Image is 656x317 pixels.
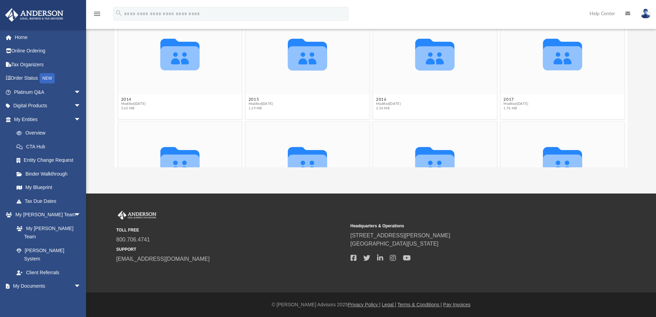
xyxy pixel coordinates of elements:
[249,97,273,102] button: 2015
[121,97,146,102] button: 2014
[351,241,439,247] a: [GEOGRAPHIC_DATA][US_STATE]
[74,208,88,222] span: arrow_drop_down
[116,227,346,233] small: TOLL FREE
[5,58,91,71] a: Tax Organizers
[397,302,442,307] a: Terms & Conditions |
[5,208,88,222] a: My [PERSON_NAME] Teamarrow_drop_down
[10,140,91,153] a: CTA Hub
[348,302,381,307] a: Privacy Policy |
[116,237,150,242] a: 800.706.4741
[10,293,84,307] a: Box
[116,256,210,262] a: [EMAIL_ADDRESS][DOMAIN_NAME]
[74,85,88,99] span: arrow_drop_down
[5,30,91,44] a: Home
[74,112,88,127] span: arrow_drop_down
[10,221,84,244] a: My [PERSON_NAME] Team
[376,97,401,102] button: 2016
[249,106,273,111] span: 1.29 MB
[376,102,401,106] span: Modified [DATE]
[86,301,656,308] div: © [PERSON_NAME] Advisors 2025
[249,102,273,106] span: Modified [DATE]
[503,97,528,102] button: 2017
[503,102,528,106] span: Modified [DATE]
[5,85,91,99] a: Platinum Q&Aarrow_drop_down
[351,223,580,229] small: Headquarters & Operations
[376,106,401,111] span: 2.54 MB
[40,73,55,83] div: NEW
[121,102,146,106] span: Modified [DATE]
[10,244,88,266] a: [PERSON_NAME] System
[10,181,88,195] a: My Blueprint
[74,279,88,294] span: arrow_drop_down
[10,266,88,279] a: Client Referrals
[116,246,346,252] small: SUPPORT
[121,106,146,111] span: 5.65 MB
[3,8,65,22] img: Anderson Advisors Platinum Portal
[10,153,91,167] a: Entity Change Request
[5,99,91,113] a: Digital Productsarrow_drop_down
[10,167,91,181] a: Binder Walkthrough
[503,106,528,111] span: 1.76 MB
[93,10,101,18] i: menu
[74,99,88,113] span: arrow_drop_down
[115,9,123,17] i: search
[5,71,91,86] a: Order StatusNEW
[5,279,88,293] a: My Documentsarrow_drop_down
[382,302,396,307] a: Legal |
[351,232,450,238] a: [STREET_ADDRESS][PERSON_NAME]
[443,302,470,307] a: Pay Invoices
[116,211,158,220] img: Anderson Advisors Platinum Portal
[10,194,91,208] a: Tax Due Dates
[5,112,91,126] a: My Entitiesarrow_drop_down
[641,9,651,19] img: User Pic
[93,13,101,18] a: menu
[10,126,91,140] a: Overview
[115,11,628,167] div: grid
[5,44,91,58] a: Online Ordering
